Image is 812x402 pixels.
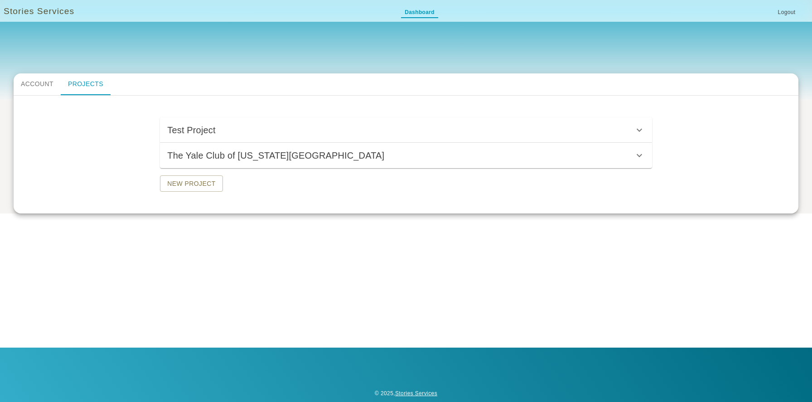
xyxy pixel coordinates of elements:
a: Logout [772,8,801,18]
button: Test Project [160,117,652,143]
button: New Project [160,175,222,192]
button: Account [14,73,61,95]
h6: The Yale Club of [US_STATE][GEOGRAPHIC_DATA] [167,148,384,163]
a: Dashboard [401,8,438,18]
span: © 2025 , [375,390,437,397]
button: The Yale Club of [US_STATE][GEOGRAPHIC_DATA] [160,143,652,168]
button: Projects [61,73,111,95]
a: Stories Services [395,390,437,397]
a: Stories Services [4,5,74,18]
h6: Test Project [167,123,215,137]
